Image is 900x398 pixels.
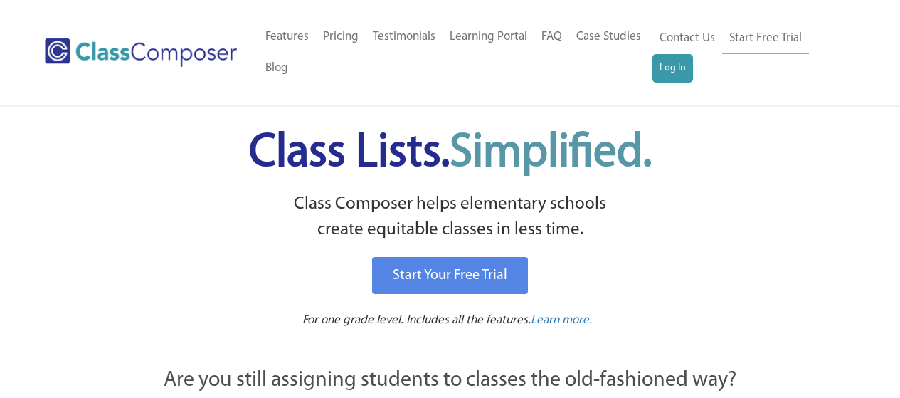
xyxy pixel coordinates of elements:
[258,21,652,84] nav: Header Menu
[652,54,693,83] a: Log In
[531,314,592,326] span: Learn more.
[258,21,316,53] a: Features
[393,268,507,283] span: Start Your Free Trial
[450,130,652,177] span: Simplified.
[316,21,366,53] a: Pricing
[531,312,592,330] a: Learn more.
[302,314,531,326] span: For one grade level. Includes all the features.
[652,23,722,54] a: Contact Us
[258,53,295,84] a: Blog
[652,23,845,83] nav: Header Menu
[45,38,237,67] img: Class Composer
[372,257,528,294] a: Start Your Free Trial
[534,21,569,53] a: FAQ
[569,21,648,53] a: Case Studies
[443,21,534,53] a: Learning Portal
[722,23,809,55] a: Start Free Trial
[85,192,815,243] p: Class Composer helps elementary schools create equitable classes in less time.
[88,365,813,397] p: Are you still assigning students to classes the old-fashioned way?
[249,130,652,177] span: Class Lists.
[366,21,443,53] a: Testimonials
